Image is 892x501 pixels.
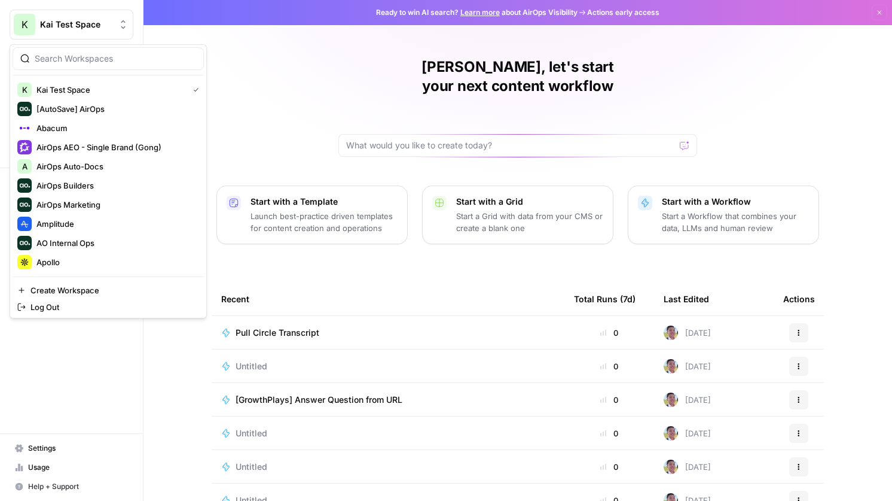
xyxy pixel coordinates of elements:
div: 0 [574,394,644,406]
button: Workspace: Kai Test Space [10,10,133,40]
span: A [22,160,28,172]
span: Abacum [36,122,194,134]
span: K [22,84,28,96]
img: 99f2gcj60tl1tjps57nny4cf0tt1 [664,326,678,340]
p: Start with a Grid [456,196,603,208]
button: Start with a WorkflowStart a Workflow that combines your data, LLMs and human review [628,186,819,244]
span: Untitled [236,360,267,372]
span: K [22,17,28,32]
a: Learn more [460,8,500,17]
img: 99f2gcj60tl1tjps57nny4cf0tt1 [664,393,678,407]
button: Start with a TemplateLaunch best-practice driven templates for content creation and operations [216,186,408,244]
h1: [PERSON_NAME], let's start your next content workflow [338,57,697,96]
p: Start a Grid with data from your CMS or create a blank one [456,210,603,234]
div: Last Edited [664,283,709,315]
a: Settings [10,439,133,458]
input: What would you like to create today? [346,139,675,151]
div: 0 [574,327,644,339]
span: Usage [28,462,128,473]
div: [DATE] [664,460,711,474]
div: 0 [574,461,644,473]
div: 0 [574,427,644,439]
img: Apollo Logo [17,255,32,269]
a: Usage [10,458,133,477]
span: Amplitude [36,218,194,230]
span: Settings [28,443,128,454]
img: 99f2gcj60tl1tjps57nny4cf0tt1 [664,426,678,441]
button: Help + Support [10,477,133,496]
a: [GrowthPlays] Answer Question from URL [221,394,555,406]
span: Pull Circle Transcript [236,327,319,339]
input: Search Workspaces [35,53,196,65]
img: AirOps AEO - Single Brand (Gong) Logo [17,140,32,154]
p: Start with a Workflow [662,196,809,208]
div: Workspace: Kai Test Space [10,44,207,318]
p: Launch best-practice driven templates for content creation and operations [251,210,398,234]
span: AO Internal Ops [36,237,194,249]
div: Total Runs (7d) [574,283,636,315]
span: Kai Test Space [40,19,112,31]
img: Abacum Logo [17,121,32,135]
img: 99f2gcj60tl1tjps57nny4cf0tt1 [664,460,678,474]
img: AO Internal Ops Logo [17,236,32,250]
img: 99f2gcj60tl1tjps57nny4cf0tt1 [664,359,678,374]
span: Help + Support [28,481,128,492]
div: [DATE] [664,393,711,407]
a: Create Workspace [13,282,204,299]
span: Kai Test Space [36,84,184,96]
img: [AutoSave] AirOps Logo [17,102,32,116]
span: Actions early access [587,7,659,18]
span: [AutoSave] AirOps [36,103,194,115]
img: Amplitude Logo [17,217,32,231]
p: Start with a Template [251,196,398,208]
div: Recent [221,283,555,315]
div: [DATE] [664,426,711,441]
img: AirOps Marketing Logo [17,198,32,212]
span: AirOps Auto-Docs [36,160,194,172]
a: Untitled [221,427,555,439]
span: Create Workspace [30,284,194,296]
p: Start a Workflow that combines your data, LLMs and human review [662,210,809,234]
div: 0 [574,360,644,372]
div: Actions [783,283,815,315]
div: [DATE] [664,359,711,374]
a: Untitled [221,360,555,372]
a: Untitled [221,461,555,473]
div: [DATE] [664,326,711,340]
img: AirOps Builders Logo [17,178,32,193]
span: AirOps Marketing [36,199,194,211]
span: AirOps Builders [36,180,194,192]
span: Log Out [30,301,194,313]
span: Untitled [236,427,267,439]
a: Pull Circle Transcript [221,327,555,339]
span: Ready to win AI search? about AirOps Visibility [376,7,578,18]
span: Apollo [36,256,194,268]
span: Untitled [236,461,267,473]
span: [GrowthPlays] Answer Question from URL [236,394,402,406]
button: Start with a GridStart a Grid with data from your CMS or create a blank one [422,186,613,244]
a: Log Out [13,299,204,315]
span: AirOps AEO - Single Brand (Gong) [36,141,194,153]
